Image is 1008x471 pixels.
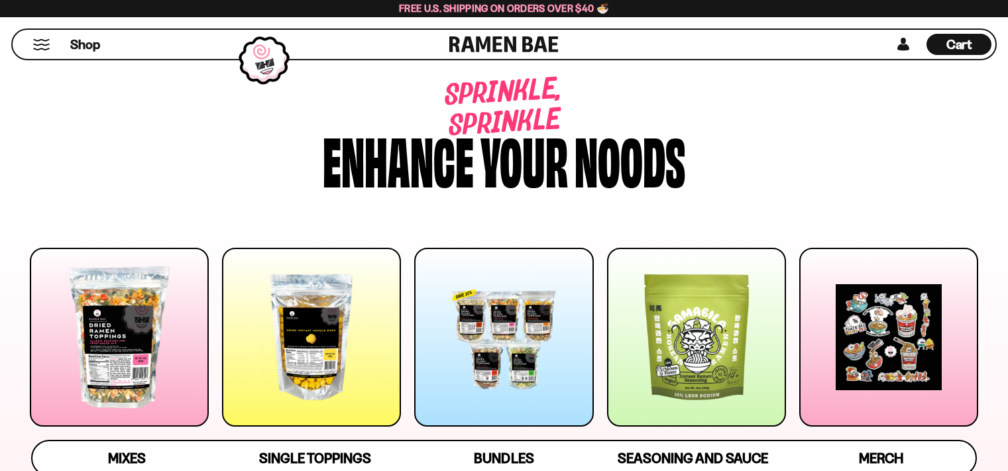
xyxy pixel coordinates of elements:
[926,30,991,59] div: Cart
[859,450,903,466] span: Merch
[70,36,100,54] span: Shop
[474,450,533,466] span: Bundles
[32,39,50,50] button: Mobile Menu Trigger
[618,450,768,466] span: Seasoning and Sauce
[480,127,568,190] div: your
[946,36,972,52] span: Cart
[399,2,609,15] span: Free U.S. Shipping on Orders over $40 🍜
[259,450,371,466] span: Single Toppings
[575,127,685,190] div: noods
[70,34,100,55] a: Shop
[323,127,474,190] div: Enhance
[108,450,146,466] span: Mixes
